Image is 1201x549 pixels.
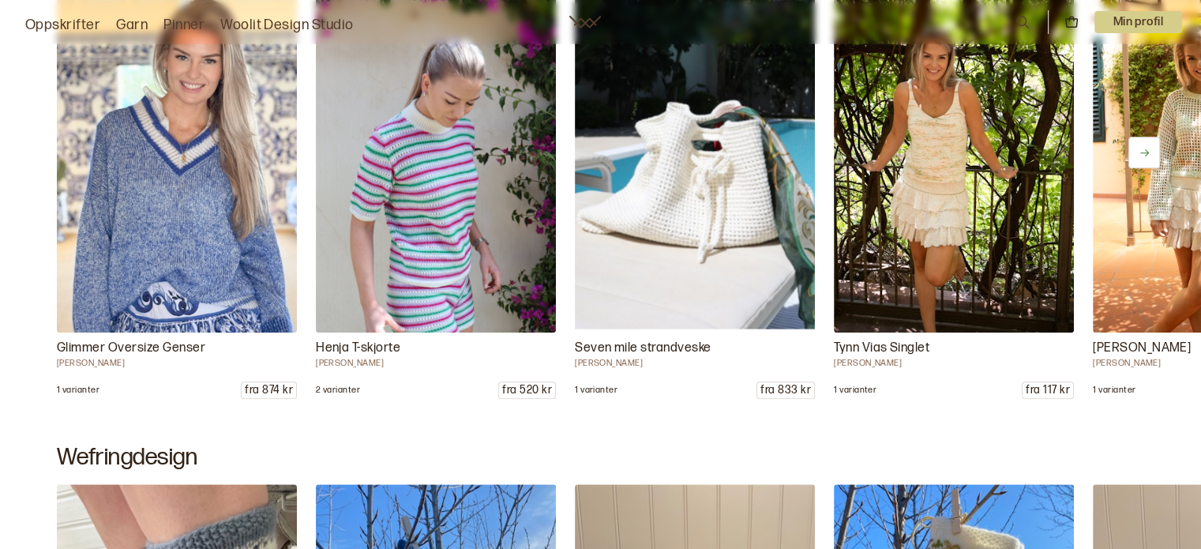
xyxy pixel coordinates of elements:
a: Pinner [163,14,205,36]
p: Min profil [1094,11,1183,33]
p: fra 520 kr [499,382,555,398]
p: [PERSON_NAME] [57,358,297,369]
p: 1 varianter [57,385,99,396]
p: fra 833 kr [757,382,814,398]
p: Seven mile strandveske [575,339,815,358]
button: User dropdown [1094,11,1183,33]
p: 1 varianter [575,385,617,396]
p: [PERSON_NAME] [316,358,556,369]
a: Oppskrifter [25,14,100,36]
a: Woolit Design Studio [220,14,354,36]
p: fra 874 kr [242,382,296,398]
p: [PERSON_NAME] [575,358,815,369]
p: 1 varianter [834,385,876,396]
p: 1 varianter [1093,385,1135,396]
p: Henja T-skjorte [316,339,556,358]
p: 2 varianter [316,385,360,396]
a: Woolit [569,16,601,28]
p: fra 117 kr [1023,382,1073,398]
p: Tynn Vias Singlet [834,339,1074,358]
h2: Wefringdesign [57,443,1144,472]
a: Garn [116,14,148,36]
p: [PERSON_NAME] [834,358,1074,369]
p: Glimmer Oversize Genser [57,339,297,358]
